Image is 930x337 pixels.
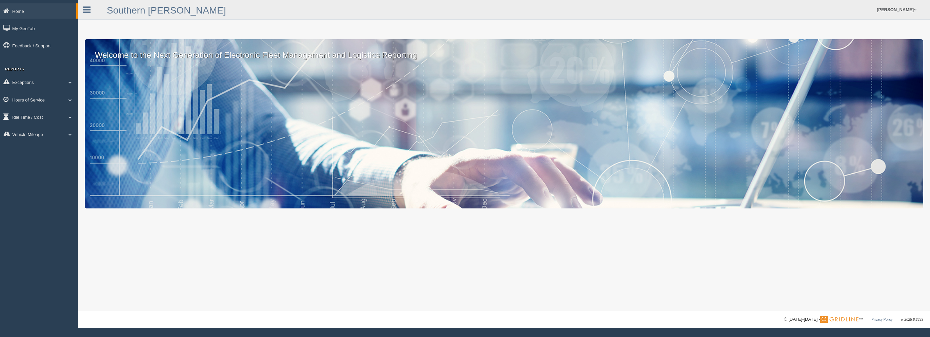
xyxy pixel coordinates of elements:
[107,5,226,16] a: Southern [PERSON_NAME]
[820,316,858,323] img: Gridline
[871,318,892,321] a: Privacy Policy
[784,316,923,323] div: © [DATE]-[DATE] - ™
[85,39,923,61] p: Welcome to the Next Generation of Electronic Fleet Management and Logistics Reporting
[901,318,923,321] span: v. 2025.6.2839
